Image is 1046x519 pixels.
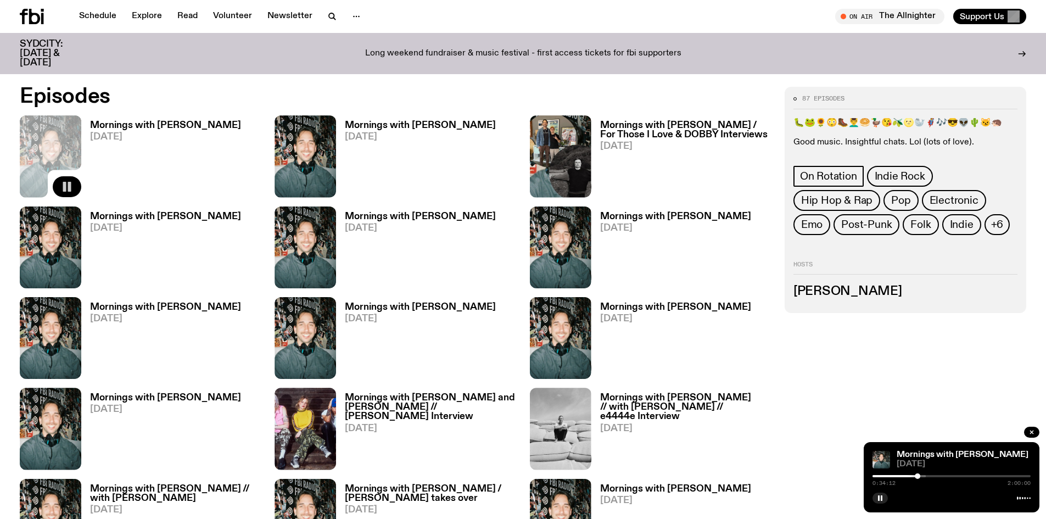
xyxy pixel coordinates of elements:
[600,303,751,312] h3: Mornings with [PERSON_NAME]
[345,212,496,221] h3: Mornings with [PERSON_NAME]
[275,207,336,288] img: Radio presenter Ben Hansen sits in front of a wall of photos and an fbi radio sign. Film photo. B...
[883,190,918,211] a: Pop
[591,393,771,470] a: Mornings with [PERSON_NAME] // with [PERSON_NAME] // e4444e Interview[DATE]
[600,121,771,139] h3: Mornings with [PERSON_NAME] / For Those I Love & DOBBY Interviews
[801,219,823,231] span: Emo
[90,405,241,414] span: [DATE]
[261,9,319,24] a: Newsletter
[897,460,1031,468] span: [DATE]
[600,142,771,151] span: [DATE]
[90,224,241,233] span: [DATE]
[345,224,496,233] span: [DATE]
[81,121,241,197] a: Mornings with [PERSON_NAME][DATE]
[20,40,90,68] h3: SYDCITY: [DATE] & [DATE]
[834,214,899,235] a: Post-Punk
[81,303,241,379] a: Mornings with [PERSON_NAME][DATE]
[793,286,1017,298] h3: [PERSON_NAME]
[90,132,241,142] span: [DATE]
[81,393,241,470] a: Mornings with [PERSON_NAME][DATE]
[336,212,496,288] a: Mornings with [PERSON_NAME][DATE]
[600,224,751,233] span: [DATE]
[90,121,241,130] h3: Mornings with [PERSON_NAME]
[960,12,1004,21] span: Support Us
[800,170,857,182] span: On Rotation
[275,388,336,470] img: Fvneral are sitting on stone steps.
[90,393,241,403] h3: Mornings with [PERSON_NAME]
[891,194,910,207] span: Pop
[793,261,1017,275] h2: Hosts
[345,393,516,421] h3: Mornings with [PERSON_NAME] and [PERSON_NAME] // [PERSON_NAME] Interview
[90,212,241,221] h3: Mornings with [PERSON_NAME]
[530,207,591,288] img: Radio presenter Ben Hansen sits in front of a wall of photos and an fbi radio sign. Film photo. B...
[336,121,496,197] a: Mornings with [PERSON_NAME][DATE]
[875,170,925,182] span: Indie Rock
[930,194,978,207] span: Electronic
[90,505,261,515] span: [DATE]
[793,137,1017,148] p: Good music. Insightful chats. Lol (lots of love).
[591,212,751,288] a: Mornings with [PERSON_NAME][DATE]
[90,314,241,323] span: [DATE]
[600,496,751,505] span: [DATE]
[867,166,933,187] a: Indie Rock
[345,424,516,433] span: [DATE]
[600,484,751,494] h3: Mornings with [PERSON_NAME]
[345,132,496,142] span: [DATE]
[171,9,204,24] a: Read
[591,121,771,197] a: Mornings with [PERSON_NAME] / For Those I Love & DOBBY Interviews[DATE]
[1008,481,1031,486] span: 2:00:00
[903,214,938,235] a: Folk
[275,297,336,379] img: Radio presenter Ben Hansen sits in front of a wall of photos and an fbi radio sign. Film photo. B...
[345,303,496,312] h3: Mornings with [PERSON_NAME]
[81,212,241,288] a: Mornings with [PERSON_NAME][DATE]
[897,450,1028,459] a: Mornings with [PERSON_NAME]
[530,297,591,379] img: Radio presenter Ben Hansen sits in front of a wall of photos and an fbi radio sign. Film photo. B...
[206,9,259,24] a: Volunteer
[942,214,981,235] a: Indie
[991,219,1004,231] span: +6
[841,219,892,231] span: Post-Punk
[125,9,169,24] a: Explore
[90,484,261,503] h3: Mornings with [PERSON_NAME] // with [PERSON_NAME]
[345,484,516,503] h3: Mornings with [PERSON_NAME] / [PERSON_NAME] takes over
[950,219,974,231] span: Indie
[793,166,864,187] a: On Rotation
[600,393,771,421] h3: Mornings with [PERSON_NAME] // with [PERSON_NAME] // e4444e Interview
[872,451,890,468] img: Radio presenter Ben Hansen sits in front of a wall of photos and an fbi radio sign. Film photo. B...
[801,194,872,207] span: Hip Hop & Rap
[835,9,944,24] button: On AirThe Allnighter
[591,303,751,379] a: Mornings with [PERSON_NAME][DATE]
[600,314,751,323] span: [DATE]
[922,190,986,211] a: Electronic
[530,388,591,470] img: A black and white image of e4444e, crouching on a tier of rocks
[20,297,81,379] img: Radio presenter Ben Hansen sits in front of a wall of photos and an fbi radio sign. Film photo. B...
[72,9,123,24] a: Schedule
[793,190,880,211] a: Hip Hop & Rap
[20,87,686,107] h2: Episodes
[600,424,771,433] span: [DATE]
[365,49,681,59] p: Long weekend fundraiser & music festival - first access tickets for fbi supporters
[985,214,1010,235] button: +6
[336,303,496,379] a: Mornings with [PERSON_NAME][DATE]
[953,9,1026,24] button: Support Us
[90,303,241,312] h3: Mornings with [PERSON_NAME]
[275,115,336,197] img: Radio presenter Ben Hansen sits in front of a wall of photos and an fbi radio sign. Film photo. B...
[600,212,751,221] h3: Mornings with [PERSON_NAME]
[20,207,81,288] img: Radio presenter Ben Hansen sits in front of a wall of photos and an fbi radio sign. Film photo. B...
[345,505,516,515] span: [DATE]
[802,96,844,102] span: 87 episodes
[872,481,896,486] span: 0:34:12
[910,219,931,231] span: Folk
[345,314,496,323] span: [DATE]
[20,388,81,470] img: Radio presenter Ben Hansen sits in front of a wall of photos and an fbi radio sign. Film photo. B...
[793,118,1017,129] p: 🐛🐸🌻😳🥾💆‍♂️🥯🦆😘🫒🌝🦭🦸🎶😎👽🌵😼🦔
[336,393,516,470] a: Mornings with [PERSON_NAME] and [PERSON_NAME] // [PERSON_NAME] Interview[DATE]
[345,121,496,130] h3: Mornings with [PERSON_NAME]
[793,214,830,235] a: Emo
